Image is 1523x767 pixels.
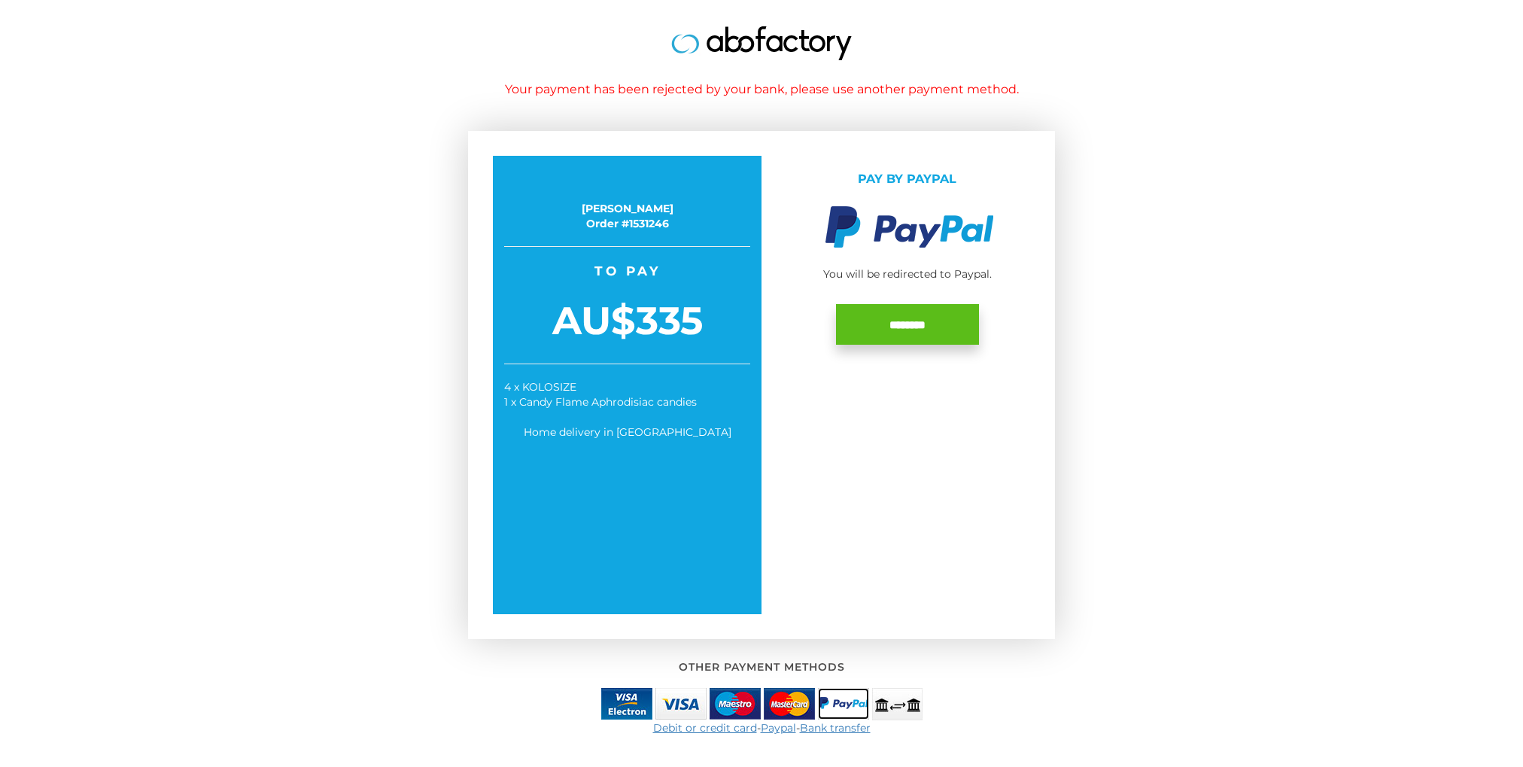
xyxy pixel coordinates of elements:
[333,662,1190,673] h2: Other payment methods
[321,720,1202,735] div: - -
[655,688,707,720] img: visa.jpg
[601,688,652,720] img: visa-electron.jpg
[872,688,923,720] img: bank_transfer-small.png
[710,688,761,720] img: maestro.jpg
[818,688,869,720] img: paypal-small.png
[800,721,871,735] a: Bank transfer
[504,379,750,409] div: 4 x KOLOSIZE 1 x Candy Flame Aphrodisiac candies
[333,83,1190,96] h1: Your payment has been rejected by your bank, please use another payment method.
[504,262,750,280] span: To pay
[761,721,796,735] a: Paypal
[795,266,1019,282] p: You will be redirected to Paypal.
[795,171,1019,188] p: Pay by Paypal
[504,294,750,348] span: AU$335
[764,688,815,720] img: mastercard.jpg
[504,216,750,231] div: Order #1531246
[504,201,750,216] div: [PERSON_NAME]
[671,26,852,60] img: logo.jpg
[807,202,1008,251] img: paypal.png
[504,425,750,440] div: Home delivery in [GEOGRAPHIC_DATA]
[653,721,757,735] a: Debit or credit card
